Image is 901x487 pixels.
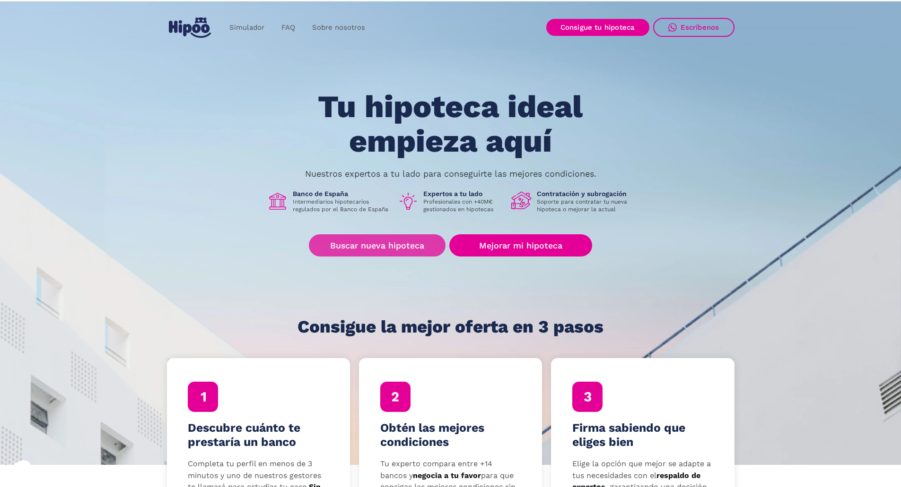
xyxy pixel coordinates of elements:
[572,421,713,449] h4: Firma sabiendo que eliges bien
[167,14,213,42] a: home
[309,234,446,256] a: Buscar nueva hipoteca
[413,471,481,480] strong: negocia a tu favor
[221,18,273,37] a: Simulador
[546,19,649,36] a: Consigue tu hipoteca
[305,170,596,178] p: Nuestros expertos a tu lado para conseguirte las mejores condiciones.
[681,23,719,32] div: Escríbenos
[380,421,521,449] h4: Obtén las mejores condiciones
[293,189,390,198] h1: Banco de España
[273,18,304,37] a: FAQ
[297,317,604,336] h1: Consigue la mejor oferta en 3 pasos
[423,189,504,198] h1: Expertos a tu lado
[271,90,630,158] h1: Tu hipoteca ideal empieza aquí
[537,189,634,198] h1: Contratación y subrogación
[304,18,374,37] a: Sobre nosotros
[653,18,735,37] a: Escríbenos
[449,234,592,256] a: Mejorar mi hipoteca
[293,198,390,213] p: Intermediarios hipotecarios regulados por el Banco de España
[537,198,634,213] p: Soporte para contratar tu nueva hipoteca o mejorar la actual
[188,421,329,449] h4: Descubre cuánto te prestaría un banco
[423,198,504,213] p: Profesionales con +40M€ gestionados en hipotecas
